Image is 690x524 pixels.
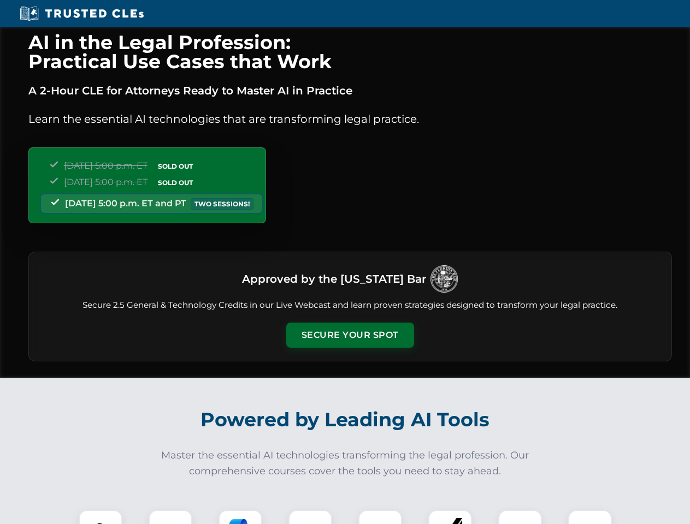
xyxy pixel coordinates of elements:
img: Logo [430,265,458,293]
p: A 2-Hour CLE for Attorneys Ready to Master AI in Practice [28,82,672,99]
h1: AI in the Legal Profession: Practical Use Cases that Work [28,33,672,71]
button: Secure Your Spot [286,323,414,348]
span: SOLD OUT [154,160,197,172]
h3: Approved by the [US_STATE] Bar [242,269,426,289]
p: Learn the essential AI technologies that are transforming legal practice. [28,110,672,128]
p: Master the essential AI technologies transforming the legal profession. Our comprehensive courses... [154,448,536,479]
h2: Powered by Leading AI Tools [43,401,648,439]
span: SOLD OUT [154,177,197,188]
span: [DATE] 5:00 p.m. ET [64,160,148,171]
p: Secure 2.5 General & Technology Credits in our Live Webcast and learn proven strategies designed ... [42,299,658,312]
img: Trusted CLEs [16,5,147,22]
span: [DATE] 5:00 p.m. ET [64,177,148,187]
